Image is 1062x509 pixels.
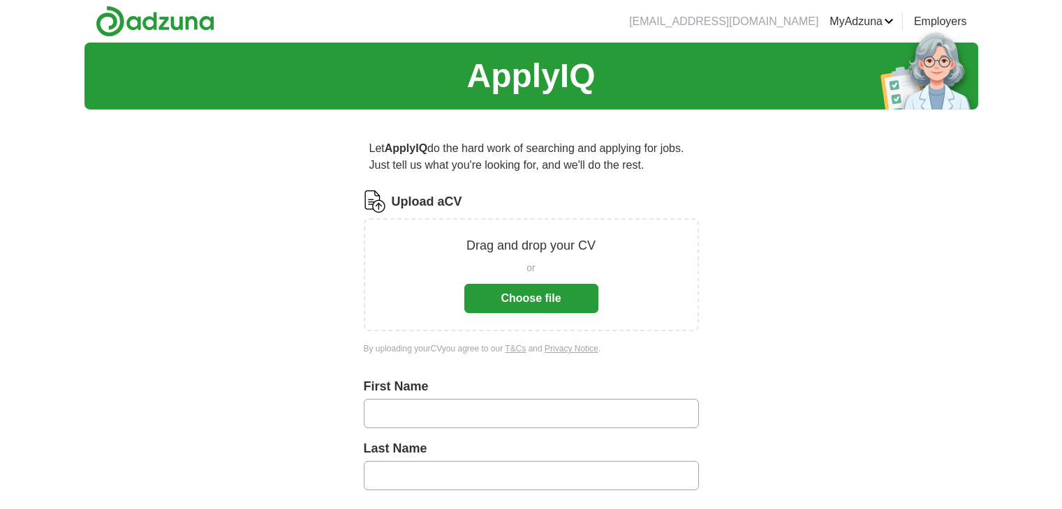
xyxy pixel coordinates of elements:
[545,344,598,354] a: Privacy Notice
[392,192,462,211] label: Upload a CV
[526,261,535,275] span: or
[364,190,386,213] img: CV Icon
[364,439,699,458] label: Last Name
[505,344,526,354] a: T&Cs
[466,236,596,255] p: Drag and drop your CV
[829,13,894,30] a: MyAdzuna
[96,6,214,37] img: Adzuna logo
[914,13,967,30] a: Employers
[464,284,598,313] button: Choose file
[385,142,427,154] strong: ApplyIQ
[364,377,699,396] label: First Name
[466,51,595,101] h1: ApplyIQ
[364,342,699,355] div: By uploading your CV you agree to our and .
[364,135,699,179] p: Let do the hard work of searching and applying for jobs. Just tell us what you're looking for, an...
[629,13,818,30] li: [EMAIL_ADDRESS][DOMAIN_NAME]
